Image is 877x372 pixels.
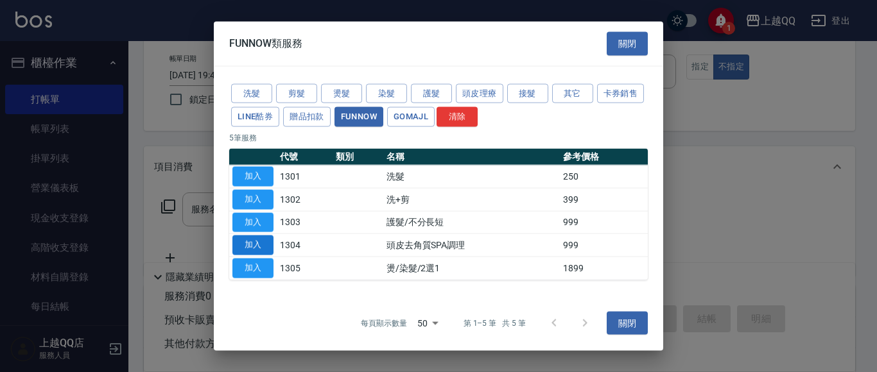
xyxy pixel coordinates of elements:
[276,83,317,103] button: 剪髮
[361,317,407,328] p: 每頁顯示數量
[229,132,648,144] p: 5 筆服務
[387,107,435,127] button: GOMAJL
[607,32,648,56] button: 關閉
[277,257,333,280] td: 1305
[464,317,526,328] p: 第 1–5 筆 共 5 筆
[231,83,272,103] button: 洗髮
[383,233,560,257] td: 頭皮去角質SPA調理
[383,165,560,188] td: 洗髮
[507,83,548,103] button: 接髮
[560,257,648,280] td: 1899
[560,188,648,211] td: 399
[383,257,560,280] td: 燙/染髮/2選1
[383,149,560,165] th: 名稱
[283,107,331,127] button: 贈品扣款
[334,107,383,127] button: FUNNOW
[366,83,407,103] button: 染髮
[232,235,274,255] button: 加入
[552,83,593,103] button: 其它
[232,189,274,209] button: 加入
[232,212,274,232] button: 加入
[277,165,333,188] td: 1301
[560,149,648,165] th: 參考價格
[383,211,560,234] td: 護髮/不分長短
[229,37,302,50] span: FUNNOW類服務
[560,165,648,188] td: 250
[232,167,274,187] button: 加入
[277,233,333,257] td: 1304
[560,211,648,234] td: 999
[321,83,362,103] button: 燙髮
[277,149,333,165] th: 代號
[607,311,648,335] button: 關閉
[232,258,274,278] button: 加入
[277,188,333,211] td: 1302
[231,107,279,127] button: LINE酷券
[456,83,503,103] button: 頭皮理療
[333,149,383,165] th: 類別
[412,305,443,340] div: 50
[597,83,645,103] button: 卡券銷售
[411,83,452,103] button: 護髮
[277,211,333,234] td: 1303
[560,233,648,257] td: 999
[383,188,560,211] td: 洗+剪
[437,107,478,127] button: 清除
